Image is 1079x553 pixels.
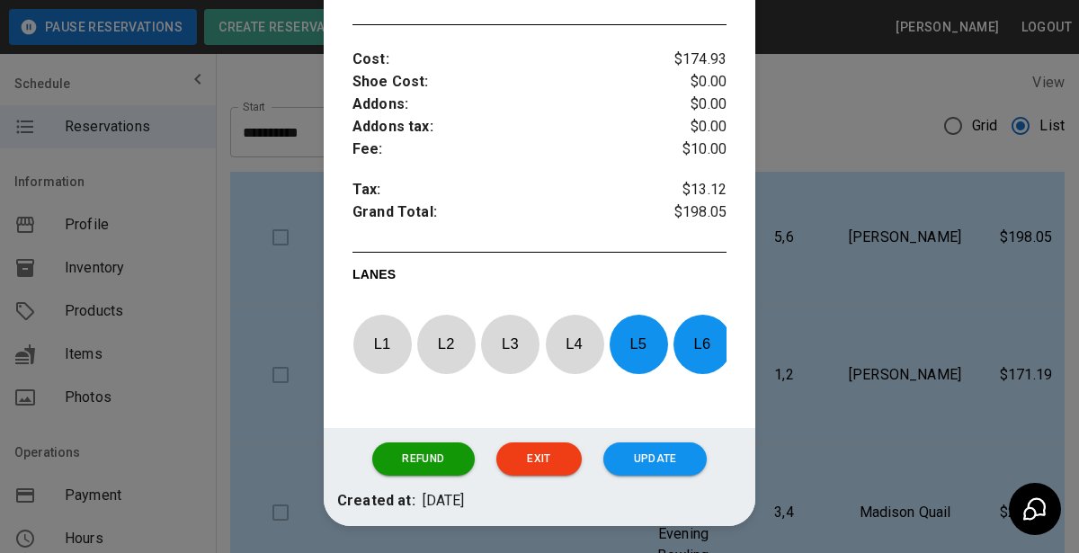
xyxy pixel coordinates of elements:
p: Grand Total : [352,201,664,228]
p: Tax : [352,179,664,201]
p: [DATE] [423,490,465,513]
p: Fee : [352,138,664,161]
p: L 3 [480,323,539,365]
p: $0.00 [664,94,727,116]
p: L 5 [609,323,668,365]
button: Exit [496,442,582,476]
p: $0.00 [664,71,727,94]
p: Addons tax : [352,116,664,138]
p: $10.00 [664,138,727,161]
p: $13.12 [664,179,727,201]
button: Refund [372,442,475,476]
p: L 4 [545,323,604,365]
button: Update [603,442,707,476]
p: L 1 [352,323,412,365]
p: Shoe Cost : [352,71,664,94]
p: L 6 [673,323,732,365]
p: L 2 [416,323,476,365]
p: $174.93 [664,49,727,71]
p: $0.00 [664,116,727,138]
p: Addons : [352,94,664,116]
p: LANES [352,265,727,290]
p: Cost : [352,49,664,71]
p: Created at: [337,490,415,513]
p: $198.05 [664,201,727,228]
